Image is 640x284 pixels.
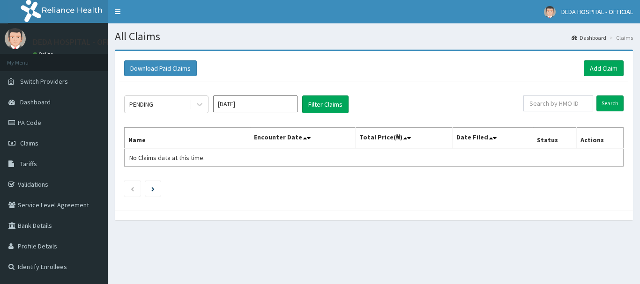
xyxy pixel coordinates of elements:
span: No Claims data at this time. [129,153,205,162]
a: Previous page [130,184,134,193]
input: Search [596,95,624,111]
button: Download Paid Claims [124,60,197,76]
th: Date Filed [453,128,533,149]
h1: All Claims [115,30,633,43]
span: Dashboard [20,98,51,106]
th: Encounter Date [250,128,355,149]
th: Status [533,128,577,149]
img: User Image [544,6,556,18]
span: Tariffs [20,160,37,168]
button: Filter Claims [302,95,349,113]
span: DEDA HOSPITAL - OFFICIAL [561,7,633,16]
input: Search by HMO ID [523,95,593,111]
a: Next page [151,184,155,193]
a: Online [33,51,55,58]
th: Actions [576,128,623,149]
th: Total Price(₦) [355,128,453,149]
li: Claims [607,34,633,42]
img: User Image [5,28,26,49]
span: Claims [20,139,38,147]
p: DEDA HOSPITAL - OFFICIAL [33,38,129,46]
div: PENDING [129,100,153,109]
span: Switch Providers [20,77,68,86]
input: Select Month and Year [213,95,298,112]
a: Dashboard [572,34,606,42]
a: Add Claim [584,60,624,76]
th: Name [125,128,250,149]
